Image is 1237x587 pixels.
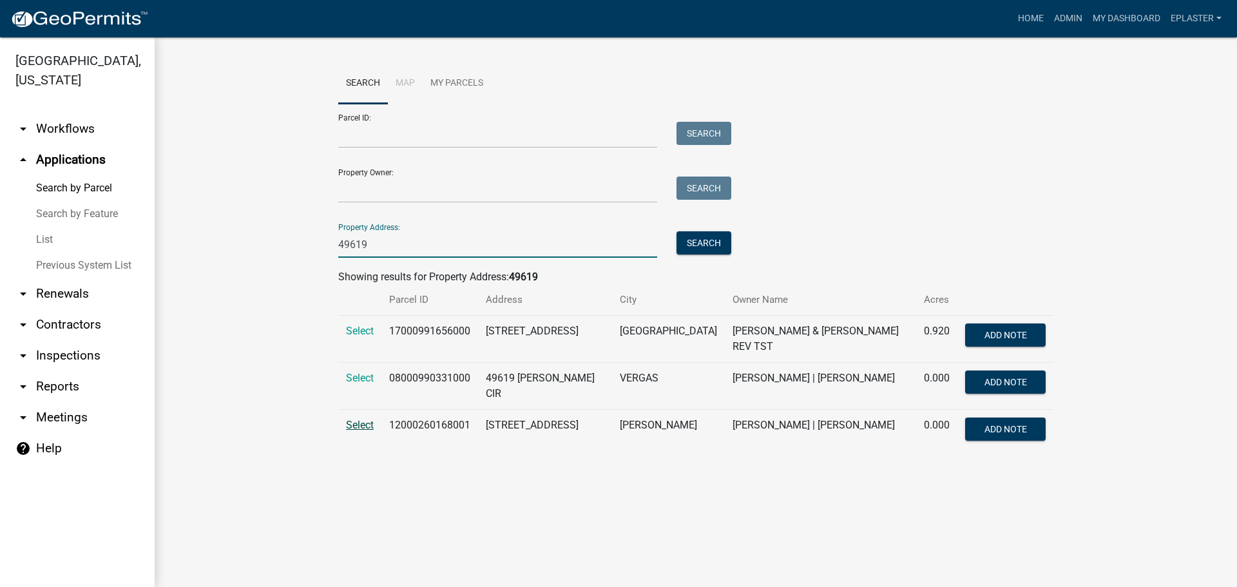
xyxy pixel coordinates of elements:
td: VERGAS [612,363,725,410]
a: Select [346,419,374,431]
span: Add Note [984,424,1026,434]
th: Address [478,285,612,315]
td: [GEOGRAPHIC_DATA] [612,316,725,363]
td: 0.000 [916,410,957,452]
i: arrow_drop_down [15,410,31,425]
td: 12000260168001 [381,410,478,452]
span: Add Note [984,330,1026,340]
td: [STREET_ADDRESS] [478,316,612,363]
td: 49619 [PERSON_NAME] CIR [478,363,612,410]
th: Acres [916,285,957,315]
button: Add Note [965,370,1046,394]
td: [PERSON_NAME] [612,410,725,452]
button: Search [676,122,731,145]
td: 0.920 [916,316,957,363]
th: City [612,285,725,315]
a: Search [338,63,388,104]
td: [STREET_ADDRESS] [478,410,612,452]
td: 0.000 [916,363,957,410]
button: Search [676,231,731,255]
a: Select [346,325,374,337]
a: Select [346,372,374,384]
i: arrow_drop_down [15,317,31,332]
th: Parcel ID [381,285,478,315]
td: [PERSON_NAME] & [PERSON_NAME] REV TST [725,316,916,363]
th: Owner Name [725,285,916,315]
a: eplaster [1165,6,1227,31]
td: [PERSON_NAME] | [PERSON_NAME] [725,410,916,452]
i: arrow_drop_down [15,121,31,137]
a: Admin [1049,6,1088,31]
td: 17000991656000 [381,316,478,363]
strong: 49619 [509,271,538,283]
td: 08000990331000 [381,363,478,410]
a: Home [1013,6,1049,31]
td: [PERSON_NAME] | [PERSON_NAME] [725,363,916,410]
div: Showing results for Property Address: [338,269,1053,285]
i: arrow_drop_down [15,379,31,394]
button: Search [676,177,731,200]
button: Add Note [965,323,1046,347]
button: Add Note [965,418,1046,441]
span: Add Note [984,377,1026,387]
i: arrow_drop_down [15,348,31,363]
i: arrow_drop_up [15,152,31,168]
i: help [15,441,31,456]
a: My Parcels [423,63,491,104]
a: My Dashboard [1088,6,1165,31]
i: arrow_drop_down [15,286,31,302]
